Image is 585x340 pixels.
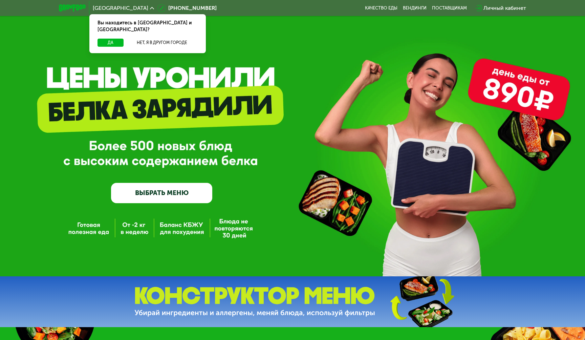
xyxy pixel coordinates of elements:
[365,5,397,11] a: Качество еды
[93,5,148,11] span: [GEOGRAPHIC_DATA]
[483,4,526,12] div: Личный кабинет
[432,5,467,11] div: поставщикам
[97,39,124,47] button: Да
[403,5,427,11] a: Вендинги
[126,39,198,47] button: Нет, я в другом городе
[111,183,212,203] a: ВЫБРАТЬ МЕНЮ
[157,4,217,12] a: [PHONE_NUMBER]
[89,14,206,39] div: Вы находитесь в [GEOGRAPHIC_DATA] и [GEOGRAPHIC_DATA]?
